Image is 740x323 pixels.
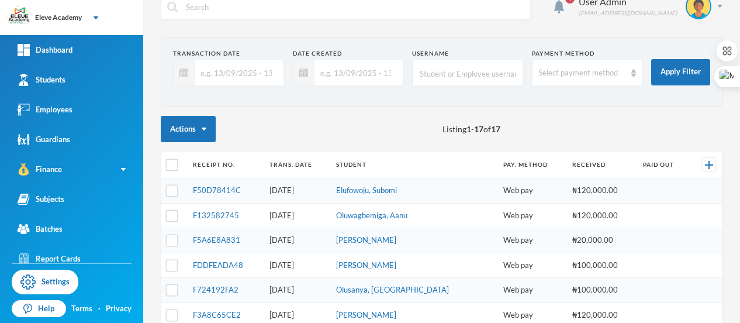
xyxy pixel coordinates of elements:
div: Username [412,49,523,58]
td: [DATE] [264,278,330,303]
a: Oluwagbemiga, Aanu [336,211,407,220]
div: Finance [18,163,62,176]
a: F5A6E8A831 [193,235,240,245]
div: Eleve Academy [35,12,82,23]
div: [EMAIL_ADDRESS][DOMAIN_NAME] [579,9,677,18]
span: Listing - of [442,123,500,135]
div: Date Created [293,49,404,58]
img: logo [6,6,30,30]
a: [PERSON_NAME] [336,235,396,245]
b: 17 [491,124,500,134]
td: Web pay [497,178,566,204]
a: Terms [71,303,92,315]
a: F132582745 [193,211,239,220]
a: Help [12,300,66,318]
td: ₦120,000.00 [566,178,637,204]
div: Select payment method [538,67,626,79]
div: Payment Method [532,49,643,58]
td: [DATE] [264,178,330,204]
img: + [705,161,713,169]
td: [DATE] [264,228,330,253]
a: FDDFEADA48 [193,260,243,270]
a: Olusanya, [GEOGRAPHIC_DATA] [336,285,449,294]
div: · [98,303,101,315]
div: Employees [18,104,72,116]
td: Web pay [497,203,566,228]
div: Batches [18,223,63,235]
td: Web pay [497,278,566,303]
th: Received [566,152,637,178]
div: Students [18,74,65,86]
td: ₦120,000.00 [566,203,637,228]
td: ₦100,000.00 [566,253,637,278]
input: e.g. 13/09/2025 - 13/10/2025 [195,60,278,86]
b: 17 [474,124,483,134]
div: Dashboard [18,44,72,56]
input: Student or Employee username [419,60,517,87]
td: ₦100,000.00 [566,278,637,303]
th: Paid Out [637,152,690,178]
td: [DATE] [264,203,330,228]
a: F3A8C65CE2 [193,310,241,319]
a: [PERSON_NAME] [336,260,396,270]
th: Trans. Date [264,152,330,178]
button: Actions [161,116,216,142]
img: search [167,2,178,12]
th: Pay. Method [497,152,566,178]
td: ₦20,000.00 [566,228,637,253]
th: Receipt No. [187,152,263,178]
div: Guardians [18,133,70,146]
div: Report Cards [18,253,81,265]
div: Transaction Date [173,49,284,58]
th: Student [330,152,497,178]
b: 1 [466,124,471,134]
a: Elufowoju, Subomi [336,185,397,195]
div: Subjects [18,193,64,205]
td: [DATE] [264,253,330,278]
a: [PERSON_NAME] [336,310,396,319]
td: Web pay [497,253,566,278]
a: Privacy [106,303,132,315]
a: Settings [12,270,78,294]
td: Web pay [497,228,566,253]
a: F724192FA2 [193,285,238,294]
input: e.g. 13/09/2025 - 13/10/2025 [314,60,397,86]
button: Apply Filter [651,59,710,85]
a: F50D78414C [193,185,241,195]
